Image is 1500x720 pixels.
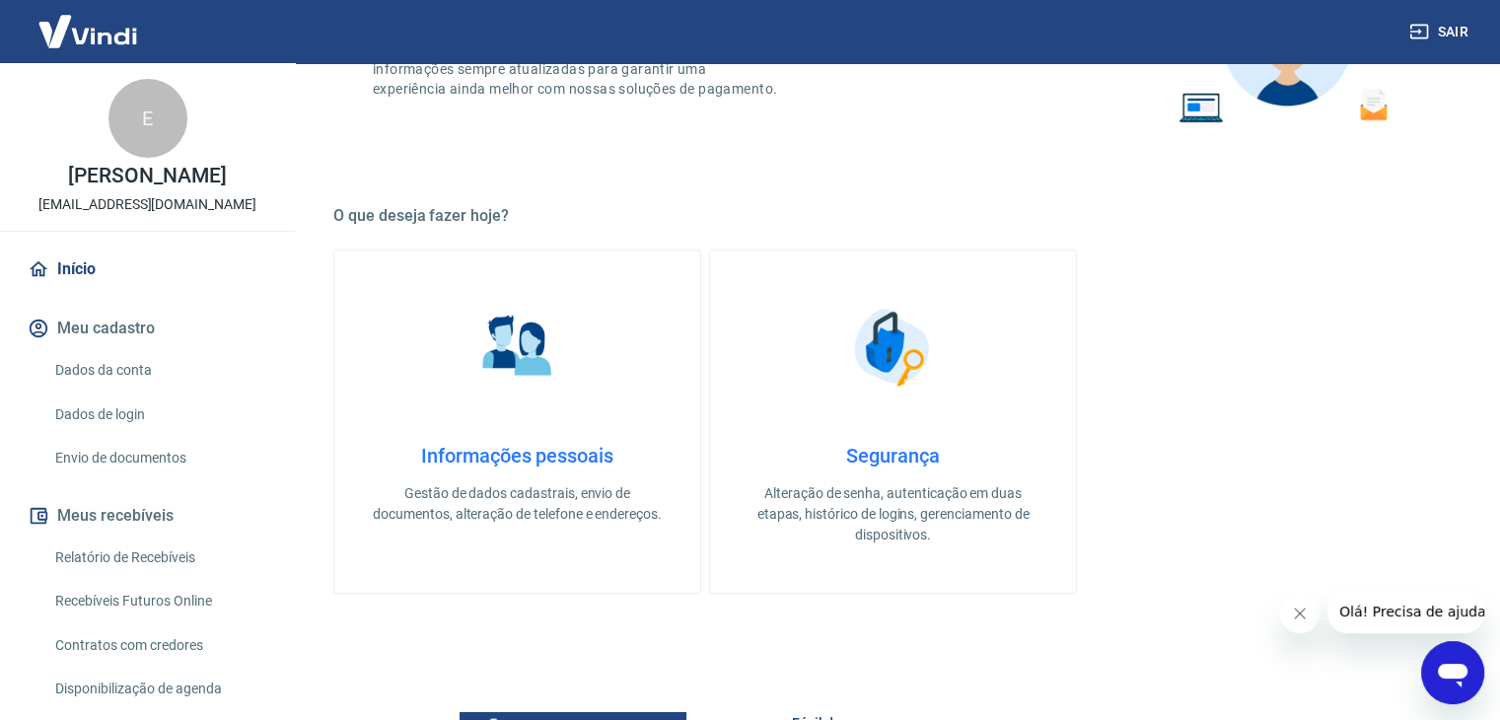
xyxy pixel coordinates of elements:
[366,483,669,525] p: Gestão de dados cadastrais, envio de documentos, alteração de telefone e endereços.
[24,494,271,538] button: Meus recebíveis
[366,444,669,468] h4: Informações pessoais
[38,194,256,215] p: [EMAIL_ADDRESS][DOMAIN_NAME]
[1327,590,1484,633] iframe: Mensagem da empresa
[333,250,701,594] a: Informações pessoaisInformações pessoaisGestão de dados cadastrais, envio de documentos, alteraçã...
[24,307,271,350] button: Meu cadastro
[844,298,943,396] img: Segurança
[47,350,271,391] a: Dados da conta
[1405,14,1476,50] button: Sair
[47,538,271,578] a: Relatório de Recebíveis
[47,625,271,666] a: Contratos com credores
[108,79,187,158] div: E
[742,444,1044,468] h4: Segurança
[24,248,271,291] a: Início
[1421,641,1484,704] iframe: Botão para abrir a janela de mensagens
[68,166,226,186] p: [PERSON_NAME]
[47,669,271,709] a: Disponibilização de agenda
[12,14,166,30] span: Olá! Precisa de ajuda?
[709,250,1077,594] a: SegurançaSegurançaAlteração de senha, autenticação em duas etapas, histórico de logins, gerenciam...
[468,298,567,396] img: Informações pessoais
[47,581,271,621] a: Recebíveis Futuros Online
[47,395,271,435] a: Dados de login
[742,483,1044,545] p: Alteração de senha, autenticação em duas etapas, histórico de logins, gerenciamento de dispositivos.
[333,206,1453,226] h5: O que deseja fazer hoje?
[1280,594,1320,633] iframe: Fechar mensagem
[47,438,271,478] a: Envio de documentos
[24,1,152,61] img: Vindi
